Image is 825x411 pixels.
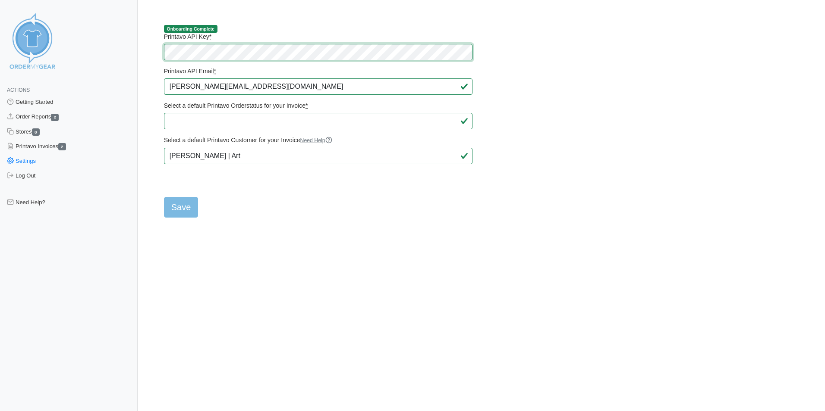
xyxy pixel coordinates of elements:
[58,143,66,150] span: 2
[300,137,332,143] a: Need Help
[51,114,59,121] span: 2
[164,25,217,33] span: Onboarding Complete
[164,148,472,164] input: Type at least 4 characters
[7,87,30,93] span: Actions
[164,136,472,144] label: Select a default Printavo Customer for your Invoice
[32,128,40,136] span: 8
[305,102,308,109] abbr: required
[164,67,472,75] label: Printavo API Email
[209,33,211,40] abbr: required
[164,102,472,109] label: Select a default Printavo Orderstatus for your Invoice
[214,68,216,75] abbr: required
[164,197,198,218] input: Save
[164,33,472,40] label: Printavo API Key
